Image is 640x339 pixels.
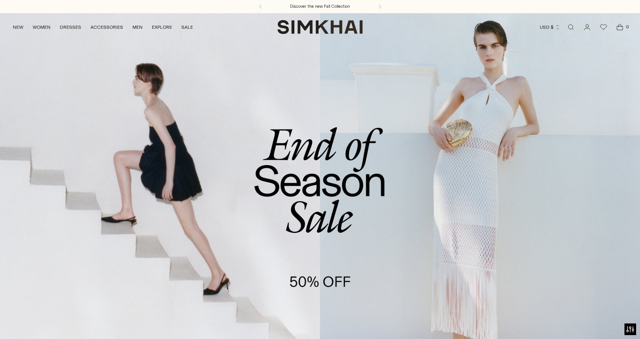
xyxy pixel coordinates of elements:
[152,19,172,36] a: EXPLORE
[132,19,143,36] a: MEN
[596,19,611,35] a: Wishlist
[60,19,81,36] a: DRESSES
[277,19,363,35] a: SIMKHAI
[540,19,560,36] button: USD $
[90,19,123,36] a: ACCESSORIES
[13,19,23,36] a: NEW
[624,23,631,30] span: 0
[579,19,595,35] a: Go to the account page
[33,19,50,36] a: WOMEN
[290,3,350,10] a: Discover the new Fall Collection
[612,19,628,35] a: Open cart modal
[181,19,193,36] a: SALE
[563,19,579,35] a: Open search modal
